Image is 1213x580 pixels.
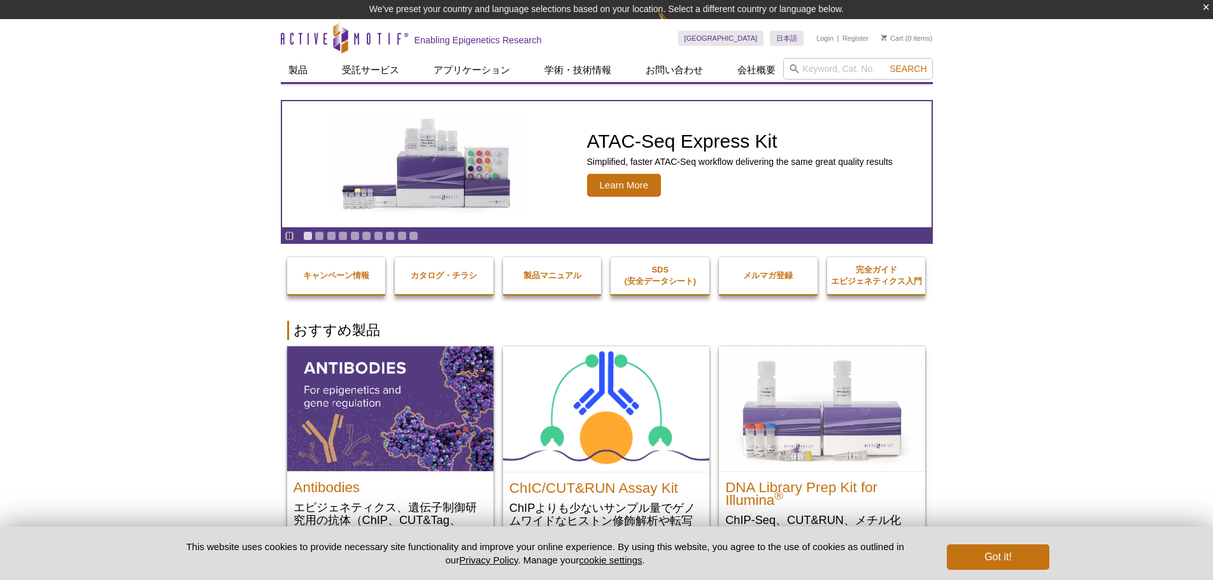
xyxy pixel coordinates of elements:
[303,231,313,241] a: Go to slide 1
[719,346,925,565] a: DNA Library Prep Kit for Illumina DNA Library Prep Kit for Illumina® ChIP-Seq、CUT&RUN、メチル化DNAアッセイ...
[579,555,642,565] button: cookie settings
[287,321,926,340] h2: おすすめ製品
[881,34,904,43] a: Cart
[350,231,360,241] a: Go to slide 5
[783,58,933,80] input: Keyword, Cat. No.
[624,265,696,286] strong: SDS (安全データシート)
[503,346,709,553] a: ChIC/CUT&RUN Assay Kit ChIC/CUT&RUN Assay Kit ChIPよりも少ないサンプル量でゲノムワイドなヒストン修飾解析や転写因子解析
[411,271,477,280] strong: カタログ・チラシ
[281,58,315,82] a: 製品
[831,265,922,286] strong: 完全ガイド エピジェネティクス入門
[164,540,926,567] p: This website uses cookies to provide necessary site functionality and improve your online experie...
[327,231,336,241] a: Go to slide 3
[323,116,533,213] img: ATAC-Seq Express Kit
[837,31,839,46] li: |
[415,34,542,46] h2: Enabling Epigenetics Research
[886,63,930,74] button: Search
[774,489,783,502] sup: ®
[537,58,619,82] a: 学術・技術情報
[587,156,893,167] p: Simplified, faster ATAC-Seq workflow delivering the same great quality results
[842,34,869,43] a: Register
[719,257,818,294] a: メルマガ登録
[678,31,764,46] a: [GEOGRAPHIC_DATA]
[409,231,418,241] a: Go to slide 10
[523,271,581,280] strong: 製品マニュアル
[611,251,709,300] a: SDS(安全データシート)
[397,231,407,241] a: Go to slide 9
[658,10,692,39] img: Change Here
[287,257,386,294] a: キャンペーン情報
[587,132,893,151] h2: ATAC-Seq Express Kit
[385,231,395,241] a: Go to slide 8
[816,34,833,43] a: Login
[725,513,919,552] p: ChIP-Seq、CUT&RUN、メチル化DNAアッセイ(dsDNA)用のDual Index NGS Library 調製キット
[287,346,493,471] img: All Antibodies
[509,476,703,495] h2: ChIC/CUT&RUN Assay Kit
[509,501,703,540] p: ChIPよりも少ないサンプル量でゲノムワイドなヒストン修飾解析や転写因子解析
[282,101,932,227] article: ATAC-Seq Express Kit
[282,101,932,227] a: ATAC-Seq Express Kit ATAC-Seq Express Kit Simplified, faster ATAC-Seq workflow delivering the sam...
[287,346,493,552] a: All Antibodies Antibodies エピジェネティクス、遺伝子制御研究用の抗体（ChIP、CUT&Tag、CUT&RUN検証済抗体）
[338,231,348,241] a: Go to slide 4
[503,257,602,294] a: 製品マニュアル
[374,231,383,241] a: Go to slide 7
[770,31,804,46] a: 日本語
[638,58,711,82] a: お問い合わせ
[827,251,926,300] a: 完全ガイドエピジェネティクス入門
[503,346,709,472] img: ChIC/CUT&RUN Assay Kit
[285,231,294,241] a: Toggle autoplay
[719,346,925,471] img: DNA Library Prep Kit for Illumina
[725,475,919,507] h2: DNA Library Prep Kit for Illumina
[587,174,662,197] span: Learn More
[395,257,493,294] a: カタログ・チラシ
[947,544,1049,570] button: Got it!
[881,34,887,41] img: Your Cart
[743,271,793,280] strong: メルマガ登録
[459,555,518,565] a: Privacy Policy
[294,500,487,539] p: エピジェネティクス、遺伝子制御研究用の抗体（ChIP、CUT&Tag、CUT&RUN検証済抗体）
[334,58,407,82] a: 受託サービス
[303,271,369,280] strong: キャンペーン情報
[730,58,783,82] a: 会社概要
[426,58,518,82] a: アプリケーション
[881,31,933,46] li: (0 items)
[294,475,487,494] h2: Antibodies
[362,231,371,241] a: Go to slide 6
[890,64,926,74] span: Search
[315,231,324,241] a: Go to slide 2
